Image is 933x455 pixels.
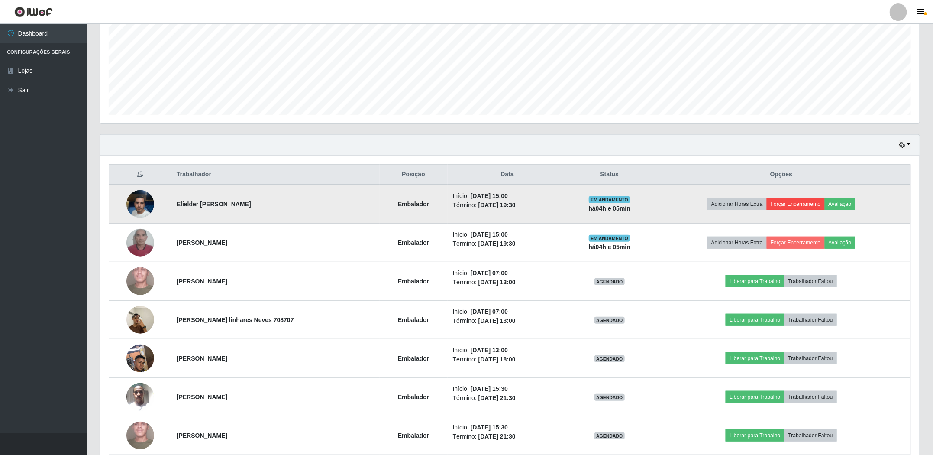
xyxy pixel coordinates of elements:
[594,394,625,401] span: AGENDADO
[707,237,767,249] button: Adicionar Horas Extra
[478,433,516,440] time: [DATE] 21:30
[478,317,516,324] time: [DATE] 13:00
[453,269,562,278] li: Início:
[453,230,562,239] li: Início:
[453,432,562,441] li: Término:
[471,192,508,199] time: [DATE] 15:00
[471,347,508,354] time: [DATE] 13:00
[453,307,562,316] li: Início:
[652,165,910,185] th: Opções
[177,201,251,208] strong: Elielder [PERSON_NAME]
[398,432,429,439] strong: Embalador
[453,355,562,364] li: Término:
[471,385,508,392] time: [DATE] 15:30
[380,165,448,185] th: Posição
[784,352,837,364] button: Trabalhador Faltou
[825,237,856,249] button: Avaliação
[453,192,562,201] li: Início:
[453,239,562,248] li: Término:
[453,346,562,355] li: Início:
[784,314,837,326] button: Trabalhador Faltou
[726,314,784,326] button: Liberar para Trabalho
[478,279,516,286] time: [DATE] 13:00
[707,198,767,210] button: Adicionar Horas Extra
[471,308,508,315] time: [DATE] 07:00
[126,340,154,377] img: 1752616735445.jpeg
[726,429,784,442] button: Liberar para Trabalho
[177,355,227,362] strong: [PERSON_NAME]
[594,432,625,439] span: AGENDADO
[594,278,625,285] span: AGENDADO
[594,317,625,324] span: AGENDADO
[453,201,562,210] li: Término:
[453,278,562,287] li: Término:
[398,393,429,400] strong: Embalador
[126,250,154,312] img: 1705933519386.jpeg
[398,355,429,362] strong: Embalador
[126,218,154,267] img: 1756344297105.jpeg
[398,201,429,208] strong: Embalador
[594,355,625,362] span: AGENDADO
[478,356,516,363] time: [DATE] 18:00
[126,301,154,338] img: 1744770482017.jpeg
[471,231,508,238] time: [DATE] 15:00
[567,165,652,185] th: Status
[453,384,562,393] li: Início:
[171,165,380,185] th: Trabalhador
[126,179,154,229] img: 1745009989662.jpeg
[767,198,825,210] button: Forçar Encerramento
[177,239,227,246] strong: [PERSON_NAME]
[589,244,631,250] strong: há 04 h e 05 min
[398,316,429,323] strong: Embalador
[825,198,856,210] button: Avaliação
[448,165,567,185] th: Data
[177,432,227,439] strong: [PERSON_NAME]
[471,424,508,431] time: [DATE] 15:30
[398,239,429,246] strong: Embalador
[767,237,825,249] button: Forçar Encerramento
[453,423,562,432] li: Início:
[589,235,630,242] span: EM ANDAMENTO
[589,205,631,212] strong: há 04 h e 05 min
[784,275,837,287] button: Trabalhador Faltou
[398,278,429,285] strong: Embalador
[177,316,294,323] strong: [PERSON_NAME] linhares Neves 708707
[471,270,508,276] time: [DATE] 07:00
[784,391,837,403] button: Trabalhador Faltou
[726,275,784,287] button: Liberar para Trabalho
[726,352,784,364] button: Liberar para Trabalho
[126,378,154,415] img: 1689468320787.jpeg
[478,201,516,208] time: [DATE] 19:30
[177,393,227,400] strong: [PERSON_NAME]
[177,278,227,285] strong: [PERSON_NAME]
[784,429,837,442] button: Trabalhador Faltou
[726,391,784,403] button: Liberar para Trabalho
[478,240,516,247] time: [DATE] 19:30
[14,6,53,17] img: CoreUI Logo
[453,316,562,325] li: Término:
[478,394,516,401] time: [DATE] 21:30
[453,393,562,403] li: Término:
[589,196,630,203] span: EM ANDAMENTO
